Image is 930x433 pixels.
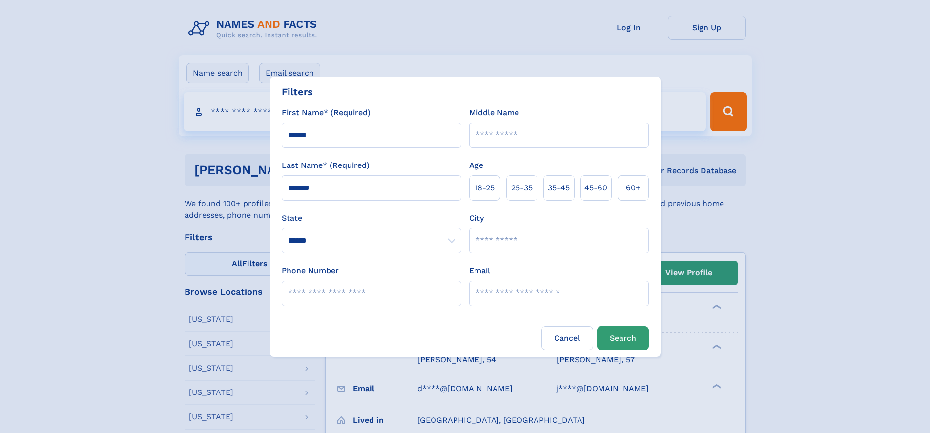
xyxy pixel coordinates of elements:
[511,182,533,194] span: 25‑35
[626,182,641,194] span: 60+
[469,160,483,171] label: Age
[469,212,484,224] label: City
[469,265,490,277] label: Email
[584,182,607,194] span: 45‑60
[282,160,370,171] label: Last Name* (Required)
[541,326,593,350] label: Cancel
[597,326,649,350] button: Search
[282,107,371,119] label: First Name* (Required)
[282,84,313,99] div: Filters
[469,107,519,119] label: Middle Name
[475,182,495,194] span: 18‑25
[282,265,339,277] label: Phone Number
[282,212,461,224] label: State
[548,182,570,194] span: 35‑45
